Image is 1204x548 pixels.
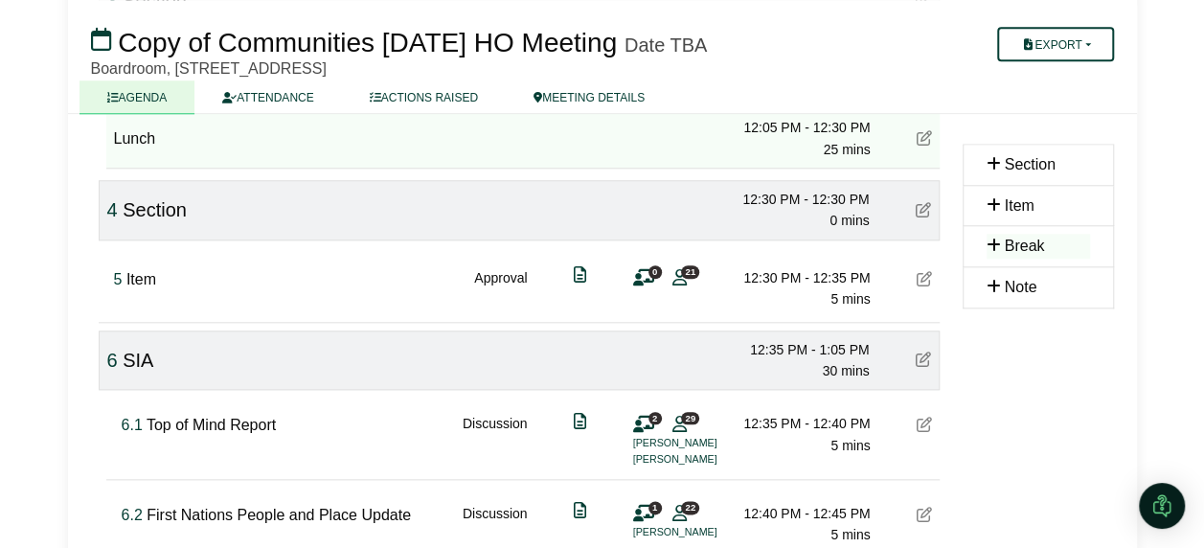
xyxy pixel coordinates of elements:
div: Open Intercom Messenger [1139,483,1185,529]
span: Click to fine tune number [114,271,123,287]
span: Click to fine tune number [122,507,143,523]
span: Section [123,199,187,220]
span: 25 mins [823,142,870,157]
span: First Nations People and Place Update [147,507,411,523]
div: 12:30 PM - 12:35 PM [737,267,871,288]
div: Date TBA [625,34,707,57]
li: [PERSON_NAME] [633,451,777,468]
span: Boardroom, [STREET_ADDRESS] [91,60,327,77]
span: 5 mins [830,438,870,453]
div: Approval [474,267,527,310]
span: Click to fine tune number [122,417,143,433]
a: AGENDA [80,80,195,114]
span: SIA [123,350,153,371]
span: 0 [648,265,662,278]
span: 0 mins [829,213,869,228]
li: [PERSON_NAME] [633,524,777,540]
span: 5 mins [830,527,870,542]
div: 12:30 PM - 12:30 PM [736,189,870,210]
span: Click to fine tune number [107,199,118,220]
a: MEETING DETAILS [506,80,672,114]
a: ACTIONS RAISED [342,80,506,114]
button: Export [997,27,1113,61]
span: 29 [681,412,699,424]
div: 12:40 PM - 12:45 PM [737,503,871,524]
span: 2 [648,412,662,424]
li: [PERSON_NAME] [633,435,777,451]
span: Section [1005,156,1056,172]
span: 22 [681,501,699,514]
span: 21 [681,265,699,278]
span: 30 mins [822,363,869,378]
span: Item [126,271,156,287]
span: 1 [648,501,662,514]
span: Lunch [114,130,156,147]
div: 12:05 PM - 12:30 PM [737,117,871,138]
span: Top of Mind Report [147,417,276,433]
div: Discussion [463,503,528,546]
span: Item [1005,197,1034,214]
a: ATTENDANCE [194,80,341,114]
span: Note [1005,279,1037,295]
span: 5 mins [830,291,870,307]
div: 12:35 PM - 1:05 PM [736,339,870,360]
div: 12:35 PM - 12:40 PM [737,413,871,434]
span: Break [1005,238,1045,254]
span: Click to fine tune number [107,350,118,371]
div: Discussion [463,413,528,468]
span: Copy of Communities [DATE] HO Meeting [118,28,617,57]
